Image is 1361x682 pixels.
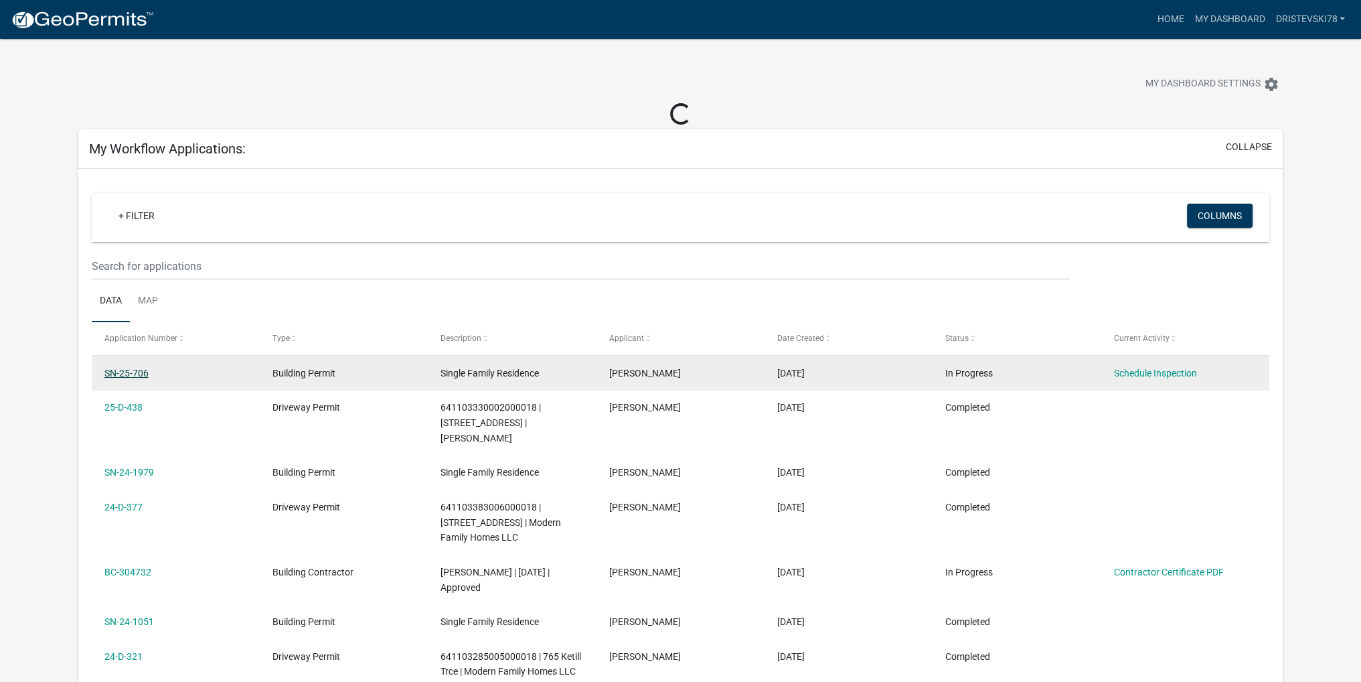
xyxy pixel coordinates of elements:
[609,334,644,343] span: Applicant
[104,616,154,627] a: SN-24-1051
[108,204,165,228] a: + Filter
[272,334,290,343] span: Type
[609,467,681,478] span: DEJAN RISTEVSKI
[104,651,143,662] a: 24-D-321
[945,402,990,413] span: Completed
[130,280,166,323] a: Map
[777,402,805,413] span: 05/06/2025
[441,616,539,627] span: Single Family Residence
[104,567,151,577] a: BC-304732
[609,368,681,379] span: DEJAN RISTEVSKI
[260,322,428,354] datatable-header-cell: Type
[272,402,340,413] span: Driveway Permit
[945,567,993,577] span: In Progress
[945,616,990,627] span: Completed
[1189,7,1270,32] a: My Dashboard
[945,467,990,478] span: Completed
[1270,7,1350,32] a: DRISTEVSKI78
[777,651,805,662] span: 05/31/2024
[609,502,681,513] span: DEJAN RISTEVSKI
[92,253,1070,280] input: Search for applications
[441,467,539,478] span: Single Family Residence
[945,651,990,662] span: Completed
[104,502,143,513] a: 24-D-377
[272,651,340,662] span: Driveway Permit
[92,280,130,323] a: Data
[272,467,335,478] span: Building Permit
[104,334,177,343] span: Application Number
[104,368,149,379] a: SN-25-706
[777,502,805,513] span: 10/15/2024
[1114,567,1224,577] a: Contractor Certificate PDF
[272,567,353,577] span: Building Contractor
[441,567,550,593] span: DEJAN RISTEVSKI | 01/01/2025 | Approved
[272,502,340,513] span: Driveway Permit
[609,402,681,413] span: DEJAN RISTEVSKI
[441,651,581,677] span: 641103285005000018 | 765 Ketill Trce | Modern Family Homes LLC
[777,334,824,343] span: Date Created
[777,616,805,627] span: 06/10/2024
[1135,71,1290,97] button: My Dashboard Settingssettings
[777,567,805,577] span: 08/28/2024
[1101,322,1269,354] datatable-header-cell: Current Activity
[441,402,541,444] span: 641103330002000018 | 68 Levanno Dr | Kennedy Ashley M
[945,368,993,379] span: In Progress
[104,467,154,478] a: SN-24-1979
[1226,140,1272,154] button: collapse
[945,334,969,343] span: Status
[596,322,765,354] datatable-header-cell: Applicant
[1114,368,1197,379] a: Schedule Inspection
[272,616,335,627] span: Building Permit
[272,368,335,379] span: Building Permit
[428,322,596,354] datatable-header-cell: Description
[777,467,805,478] span: 10/15/2024
[441,334,481,343] span: Description
[945,502,990,513] span: Completed
[1151,7,1189,32] a: Home
[441,502,561,543] span: 641103383006000018 | 91 Cambe Ct | Modern Family Homes LLC
[609,567,681,577] span: DEJAN RISTEVSKI
[441,368,539,379] span: Single Family Residence
[933,322,1101,354] datatable-header-cell: Status
[1145,76,1261,92] span: My Dashboard Settings
[1187,204,1253,228] button: Columns
[92,322,260,354] datatable-header-cell: Application Number
[1114,334,1170,343] span: Current Activity
[777,368,805,379] span: 05/07/2025
[104,402,143,413] a: 25-D-438
[1263,76,1279,92] i: settings
[765,322,933,354] datatable-header-cell: Date Created
[89,141,246,157] h5: My Workflow Applications:
[609,651,681,662] span: DEJAN RISTEVSKI
[609,616,681,627] span: DEJAN RISTEVSKI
